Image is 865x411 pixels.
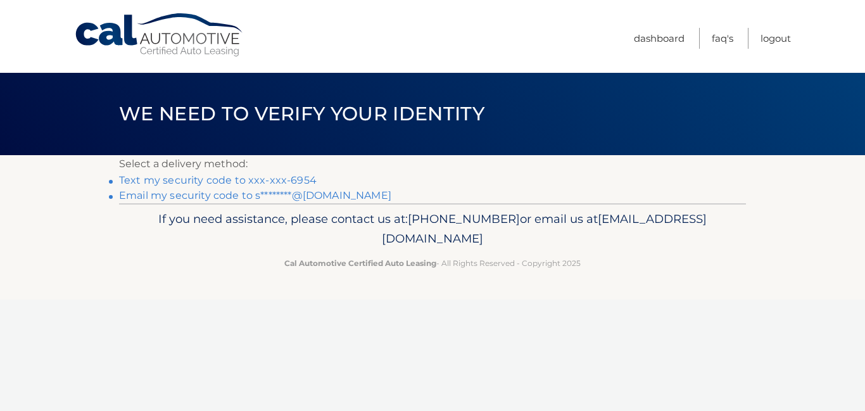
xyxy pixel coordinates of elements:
a: Logout [761,28,791,49]
p: If you need assistance, please contact us at: or email us at [127,209,738,250]
p: - All Rights Reserved - Copyright 2025 [127,256,738,270]
p: Select a delivery method: [119,155,746,173]
a: Dashboard [634,28,685,49]
a: Text my security code to xxx-xxx-6954 [119,174,317,186]
a: Email my security code to s********@[DOMAIN_NAME] [119,189,391,201]
strong: Cal Automotive Certified Auto Leasing [284,258,436,268]
span: [PHONE_NUMBER] [408,212,520,226]
span: We need to verify your identity [119,102,484,125]
a: FAQ's [712,28,733,49]
a: Cal Automotive [74,13,245,58]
